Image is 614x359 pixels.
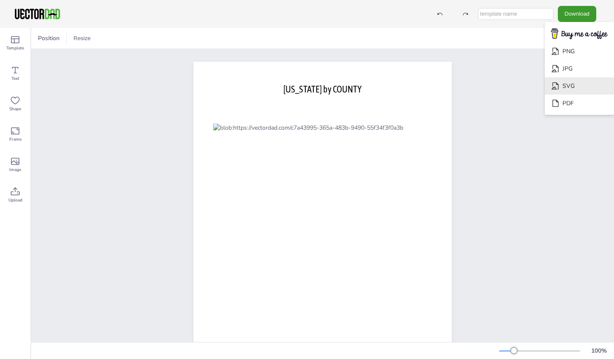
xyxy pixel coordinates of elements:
[589,347,609,355] div: 100 %
[8,197,22,204] span: Upload
[545,60,614,77] li: JPG
[11,75,19,82] span: Text
[9,136,22,143] span: Frame
[14,8,61,20] img: VectorDad-1.png
[478,8,554,20] input: template name
[545,95,614,112] li: PDF
[9,106,21,112] span: Shape
[546,26,613,42] img: buymecoffee.png
[70,32,94,45] button: Resize
[283,84,362,95] span: [US_STATE] by COUNTY
[6,45,24,52] span: Template
[36,34,61,42] span: Position
[558,6,596,22] button: Download
[545,43,614,60] li: PNG
[545,22,614,115] ul: Download
[545,77,614,95] li: SVG
[9,166,21,173] span: Image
